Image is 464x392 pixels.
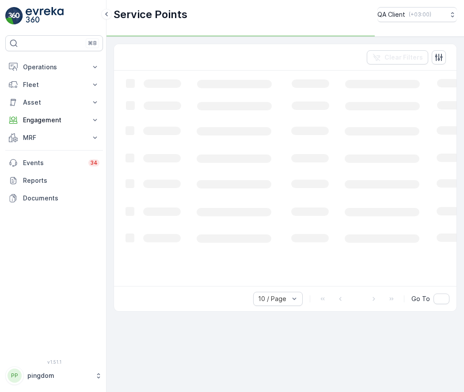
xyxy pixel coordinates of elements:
[5,7,23,25] img: logo
[367,50,428,64] button: Clear Filters
[27,371,91,380] p: pingdom
[23,80,85,89] p: Fleet
[5,366,103,385] button: PPpingdom
[409,11,431,18] p: ( +03:00 )
[5,189,103,207] a: Documents
[5,58,103,76] button: Operations
[23,98,85,107] p: Asset
[23,194,99,203] p: Documents
[23,63,85,72] p: Operations
[5,76,103,94] button: Fleet
[5,129,103,147] button: MRF
[5,172,103,189] a: Reports
[5,94,103,111] button: Asset
[23,176,99,185] p: Reports
[5,111,103,129] button: Engagement
[384,53,423,62] p: Clear Filters
[114,8,187,22] p: Service Points
[88,40,97,47] p: ⌘B
[377,10,405,19] p: QA Client
[5,359,103,365] span: v 1.51.1
[26,7,64,25] img: logo_light-DOdMpM7g.png
[23,116,85,124] p: Engagement
[377,7,457,22] button: QA Client(+03:00)
[5,154,103,172] a: Events34
[8,369,22,383] div: PP
[411,294,430,303] span: Go To
[23,133,85,142] p: MRF
[23,158,83,167] p: Events
[90,159,98,166] p: 34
